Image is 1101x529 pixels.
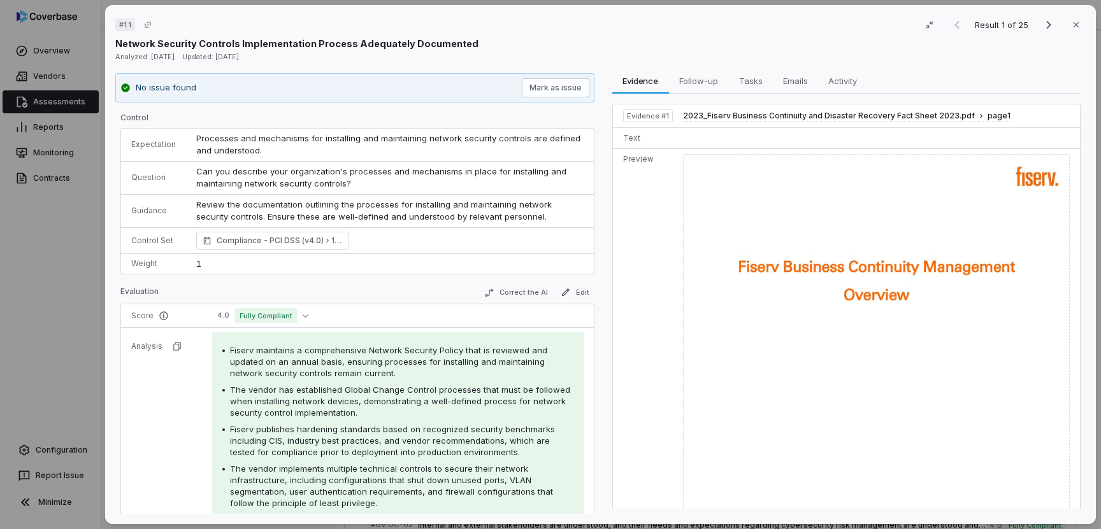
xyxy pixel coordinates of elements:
p: Analysis [131,341,162,351]
p: Score [131,311,192,321]
span: Evidence # 1 [626,111,668,121]
span: Evidence [617,73,663,89]
p: Guidance [131,206,176,216]
button: Correct the AI [479,285,552,300]
span: Fiserv publishes hardening standards based on recognized security benchmarks including CIS, indus... [230,424,555,457]
span: page 1 [988,111,1011,121]
p: Network Security Controls Implementation Process Adequately Documented [115,37,479,50]
span: # 1.1 [119,20,131,30]
button: Copy link [136,13,159,36]
span: The vendor implements multiple technical controls to secure their network infrastructure, includi... [230,463,553,508]
span: Analyzed: [DATE] [115,52,175,61]
span: Follow-up [674,73,723,89]
span: Activity [823,73,861,89]
td: Text [612,127,677,148]
p: Weight [131,258,176,269]
span: 1 [196,258,201,269]
p: Expectation [131,139,176,150]
span: Compliance - PCI DSS (v4.0) 1. Network Security and Maintenance [217,234,343,247]
span: Fully Compliant [234,308,298,323]
span: Updated: [DATE] [182,52,239,61]
span: Can you describe your organization's processes and mechanisms in place for installing and maintai... [196,166,569,189]
button: 4.0Fully Compliant [212,308,313,323]
p: Result 1 of 25 [975,18,1031,32]
p: Question [131,173,176,183]
p: Review the documentation outlining the processes for installing and maintaining network security ... [196,199,584,223]
span: Processes and mechanisms for installing and maintaining network security controls are defined and... [196,133,583,156]
p: Control [120,113,594,128]
button: Mark as issue [521,78,589,97]
p: No issue found [136,81,196,94]
p: Evaluation [120,286,159,302]
span: 2023_Fiserv Business Continuity and Disaster Recovery Fact Sheet 2023.pdf [683,111,975,121]
span: Emails [777,73,812,89]
button: Next result [1036,17,1061,32]
p: Control Set [131,236,176,246]
span: Fiserv maintains a comprehensive Network Security Policy that is reviewed and updated on an annua... [230,345,547,378]
button: Edit [555,285,594,300]
span: The vendor has established Global Change Control processes that must be followed when installing ... [230,384,570,418]
button: 2023_Fiserv Business Continuity and Disaster Recovery Fact Sheet 2023.pdfpage1 [683,111,1011,122]
span: Tasks [733,73,767,89]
